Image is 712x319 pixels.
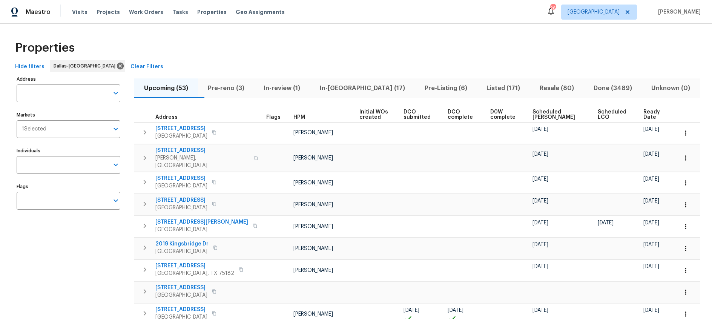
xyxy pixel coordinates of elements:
span: [GEOGRAPHIC_DATA] [155,204,207,212]
button: Open [110,195,121,206]
span: Dallas-[GEOGRAPHIC_DATA] [54,62,118,70]
span: [STREET_ADDRESS][PERSON_NAME] [155,218,248,226]
span: Scheduled LCO [598,109,631,120]
span: DCO complete [448,109,477,120]
button: Hide filters [12,60,48,74]
span: Projects [97,8,120,16]
span: Clear Filters [130,62,163,72]
span: Resale (80) [534,83,579,94]
span: [GEOGRAPHIC_DATA] [155,248,209,255]
span: [DATE] [598,220,614,225]
div: Dallas-[GEOGRAPHIC_DATA] [50,60,125,72]
span: HPM [293,115,305,120]
span: [DATE] [532,127,548,132]
button: Open [110,159,121,170]
span: [PERSON_NAME] [293,268,333,273]
span: Listed (171) [481,83,525,94]
span: In-[GEOGRAPHIC_DATA] (17) [315,83,410,94]
span: [DATE] [643,220,659,225]
span: [DATE] [532,198,548,204]
span: Unknown (0) [646,83,695,94]
label: Flags [17,184,120,189]
span: [GEOGRAPHIC_DATA] [155,291,207,299]
span: 2019 Kingsbridge Dr [155,240,209,248]
span: [GEOGRAPHIC_DATA] [155,226,248,233]
span: 1 Selected [22,126,46,132]
span: Ready Date [643,109,664,120]
span: [GEOGRAPHIC_DATA] [155,132,207,140]
span: Pre-reno (3) [203,83,250,94]
span: Properties [197,8,227,16]
span: [GEOGRAPHIC_DATA] [155,182,207,190]
span: [PERSON_NAME] [293,180,333,186]
span: [GEOGRAPHIC_DATA] [568,8,620,16]
span: [DATE] [643,152,659,157]
span: [DATE] [643,308,659,313]
span: [DATE] [643,264,659,269]
span: Properties [15,44,75,52]
span: Maestro [26,8,51,16]
span: [DATE] [643,242,659,247]
span: Flags [266,115,281,120]
span: [PERSON_NAME] [293,311,333,317]
label: Individuals [17,149,120,153]
span: Visits [72,8,87,16]
label: Address [17,77,120,81]
span: [DATE] [404,308,419,313]
span: In-review (1) [258,83,305,94]
button: Open [110,88,121,98]
span: Pre-Listing (6) [419,83,473,94]
span: [DATE] [643,127,659,132]
span: [DATE] [532,242,548,247]
span: [PERSON_NAME] [293,155,333,161]
span: [STREET_ADDRESS] [155,262,234,270]
span: [STREET_ADDRESS] [155,284,207,291]
span: Work Orders [129,8,163,16]
span: Initial WOs created [359,109,391,120]
span: [STREET_ADDRESS] [155,196,207,204]
button: Clear Filters [127,60,166,74]
span: [STREET_ADDRESS] [155,147,249,154]
span: [PERSON_NAME] [293,224,333,229]
div: 26 [550,5,555,12]
span: [DATE] [532,264,548,269]
span: Geo Assignments [236,8,285,16]
span: Upcoming (53) [139,83,193,94]
span: DCO submitted [404,109,435,120]
span: [PERSON_NAME] [293,246,333,251]
span: [PERSON_NAME] [655,8,701,16]
span: [PERSON_NAME] [293,202,333,207]
span: Done (3489) [588,83,637,94]
span: [DATE] [532,308,548,313]
span: Address [155,115,178,120]
span: [DATE] [532,152,548,157]
span: Scheduled [PERSON_NAME] [532,109,585,120]
span: [DATE] [532,220,548,225]
span: [GEOGRAPHIC_DATA], TX 75182 [155,270,234,277]
span: [STREET_ADDRESS] [155,175,207,182]
span: [PERSON_NAME], [GEOGRAPHIC_DATA] [155,154,249,169]
span: [DATE] [532,176,548,182]
span: [STREET_ADDRESS] [155,306,207,313]
span: [DATE] [643,198,659,204]
span: Tasks [172,9,188,15]
span: [DATE] [643,176,659,182]
button: Open [110,124,121,134]
span: D0W complete [490,109,520,120]
span: Hide filters [15,62,44,72]
span: [STREET_ADDRESS] [155,125,207,132]
span: [DATE] [448,308,463,313]
label: Markets [17,113,120,117]
span: [PERSON_NAME] [293,130,333,135]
